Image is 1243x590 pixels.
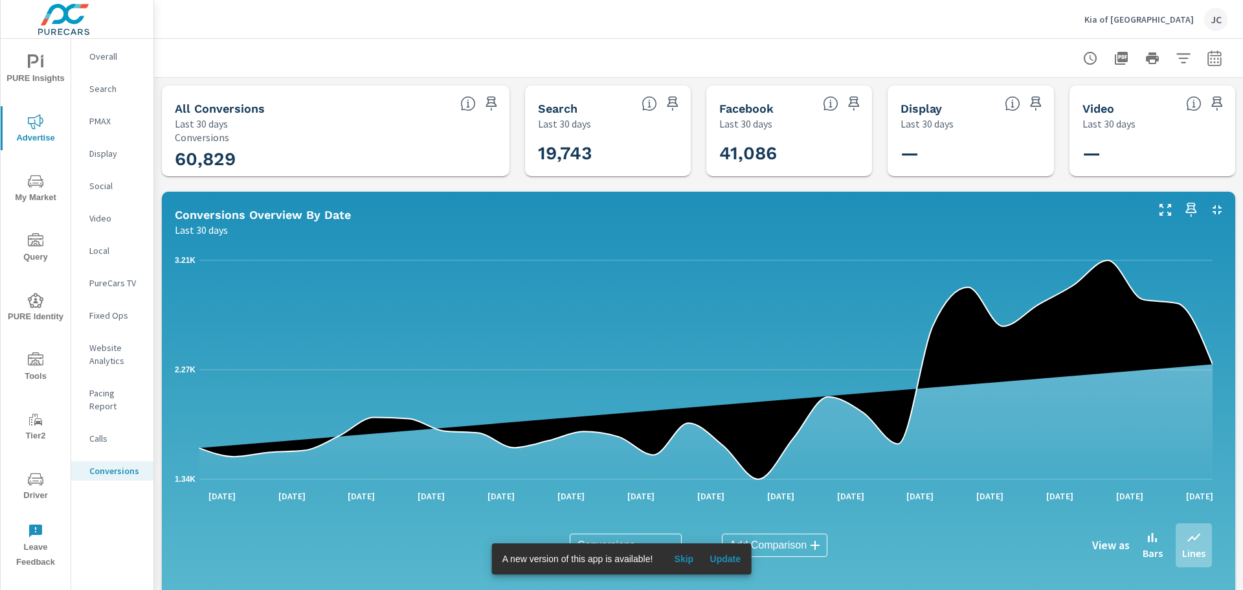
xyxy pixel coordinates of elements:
[175,222,228,238] p: Last 30 days
[5,54,67,86] span: PURE Insights
[901,142,1071,165] h3: —
[967,490,1013,503] p: [DATE]
[409,490,454,503] p: [DATE]
[618,490,664,503] p: [DATE]
[89,179,143,192] p: Social
[89,309,143,322] p: Fixed Ops
[663,549,704,569] button: Skip
[5,523,67,570] span: Leave Feedback
[1155,199,1176,220] button: Make Fullscreen
[1186,96,1202,111] span: Video Conversions include Actions, Leads and Unmapped Conversions
[175,131,497,143] p: Conversions
[175,102,265,115] h5: All Conversions
[577,539,635,552] span: Conversions
[175,475,196,484] text: 1.34K
[1025,93,1046,114] span: Save this to your personalized report
[339,490,384,503] p: [DATE]
[1143,545,1163,561] p: Bars
[478,490,524,503] p: [DATE]
[71,176,153,196] div: Social
[89,147,143,160] p: Display
[175,365,196,374] text: 2.27K
[1207,93,1227,114] span: Save this to your personalized report
[828,490,873,503] p: [DATE]
[71,461,153,481] div: Conversions
[89,464,143,477] p: Conversions
[897,490,943,503] p: [DATE]
[175,116,228,131] p: Last 30 days
[71,383,153,416] div: Pacing Report
[1037,490,1082,503] p: [DATE]
[5,471,67,503] span: Driver
[481,93,502,114] span: Save this to your personalized report
[722,534,827,557] div: Add Comparison
[1139,45,1165,71] button: Print Report
[1181,199,1202,220] span: Save this to your personalized report
[5,174,67,205] span: My Market
[1170,45,1196,71] button: Apply Filters
[710,553,741,565] span: Update
[1084,14,1194,25] p: Kia of [GEOGRAPHIC_DATA]
[89,82,143,95] p: Search
[901,102,942,115] h5: Display
[5,293,67,324] span: PURE Identity
[662,93,683,114] span: Save this to your personalized report
[89,277,143,289] p: PureCars TV
[548,490,594,503] p: [DATE]
[1202,45,1227,71] button: Select Date Range
[1207,199,1227,220] button: Minimize Widget
[642,96,657,111] span: Search Conversions include Actions, Leads and Unmapped Conversions.
[71,429,153,448] div: Calls
[71,79,153,98] div: Search
[823,96,838,111] span: All conversions reported from Facebook with duplicates filtered out
[1108,45,1134,71] button: "Export Report to PDF"
[71,338,153,370] div: Website Analytics
[5,233,67,265] span: Query
[538,142,709,165] h3: 19,743
[502,554,653,564] span: A new version of this app is available!
[89,212,143,225] p: Video
[5,412,67,444] span: Tier2
[719,116,772,131] p: Last 30 days
[1,39,71,575] div: nav menu
[1082,116,1136,131] p: Last 30 days
[71,273,153,293] div: PureCars TV
[269,490,315,503] p: [DATE]
[89,244,143,257] p: Local
[570,534,682,557] div: Conversions
[1082,102,1114,115] h5: Video
[538,116,591,131] p: Last 30 days
[668,553,699,565] span: Skip
[1177,490,1222,503] p: [DATE]
[175,148,497,170] h3: 60,829
[71,111,153,131] div: PMAX
[175,256,196,265] text: 3.21K
[704,549,746,569] button: Update
[688,490,733,503] p: [DATE]
[89,50,143,63] p: Overall
[71,47,153,66] div: Overall
[844,93,864,114] span: Save this to your personalized report
[71,306,153,325] div: Fixed Ops
[460,96,476,111] span: All Conversions include Actions, Leads and Unmapped Conversions
[730,539,807,552] span: Add Comparison
[71,209,153,228] div: Video
[1182,545,1205,561] p: Lines
[89,387,143,413] p: Pacing Report
[89,115,143,128] p: PMAX
[719,142,890,165] h3: 41,086
[71,241,153,260] div: Local
[1107,490,1152,503] p: [DATE]
[175,208,351,221] h5: Conversions Overview By Date
[89,432,143,445] p: Calls
[1092,539,1130,552] h6: View as
[682,539,722,551] p: vs
[901,116,954,131] p: Last 30 days
[89,341,143,367] p: Website Analytics
[758,490,803,503] p: [DATE]
[71,144,153,163] div: Display
[1005,96,1020,111] span: Display Conversions include Actions, Leads and Unmapped Conversions
[5,352,67,384] span: Tools
[1204,8,1227,31] div: JC
[719,102,774,115] h5: Facebook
